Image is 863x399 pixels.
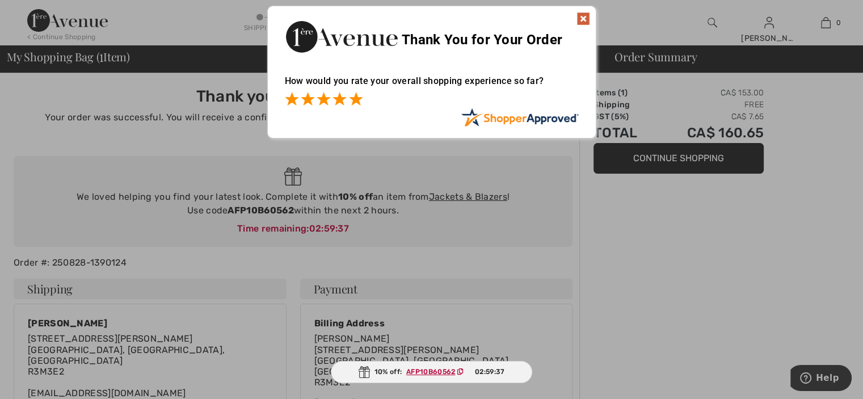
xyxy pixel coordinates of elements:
span: 02:59:37 [475,367,504,377]
img: Thank You for Your Order [285,18,398,56]
div: How would you rate your overall shopping experience so far? [285,64,579,108]
img: Gift.svg [359,366,370,378]
span: Help [26,8,49,18]
div: 10% off: [331,361,533,383]
ins: AFP10B60562 [406,368,455,376]
img: x [576,12,590,26]
span: Thank You for Your Order [402,32,562,48]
